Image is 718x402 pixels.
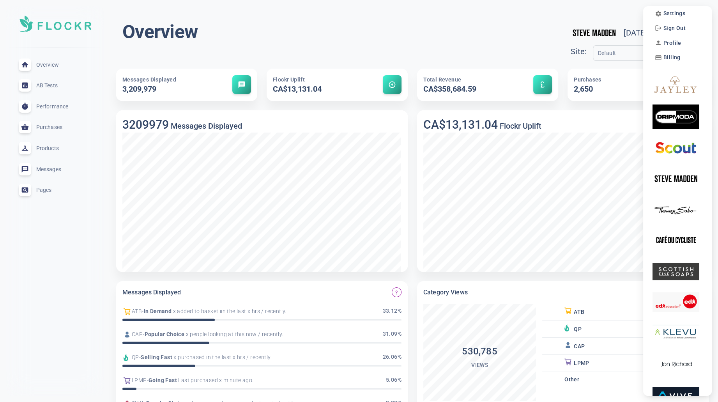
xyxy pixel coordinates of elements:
[653,8,688,19] button: Settings
[653,166,699,191] img: stevemadden
[653,352,699,377] img: jonrichard
[653,321,699,345] img: athos
[653,197,699,222] img: thomassabo
[653,228,699,253] img: cafeducycliste
[663,54,681,61] span: Billing
[653,52,683,63] button: Billing
[663,40,681,46] span: Profile
[653,259,699,284] img: scottishfinesoaps
[653,104,699,129] img: dripmoda
[653,73,699,98] img: jayley
[663,25,686,32] span: Sign Out
[653,290,699,315] img: shopedx
[663,10,685,17] span: Settings
[653,135,699,160] img: scouts
[653,37,684,48] button: Profile
[653,23,688,34] button: Sign Out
